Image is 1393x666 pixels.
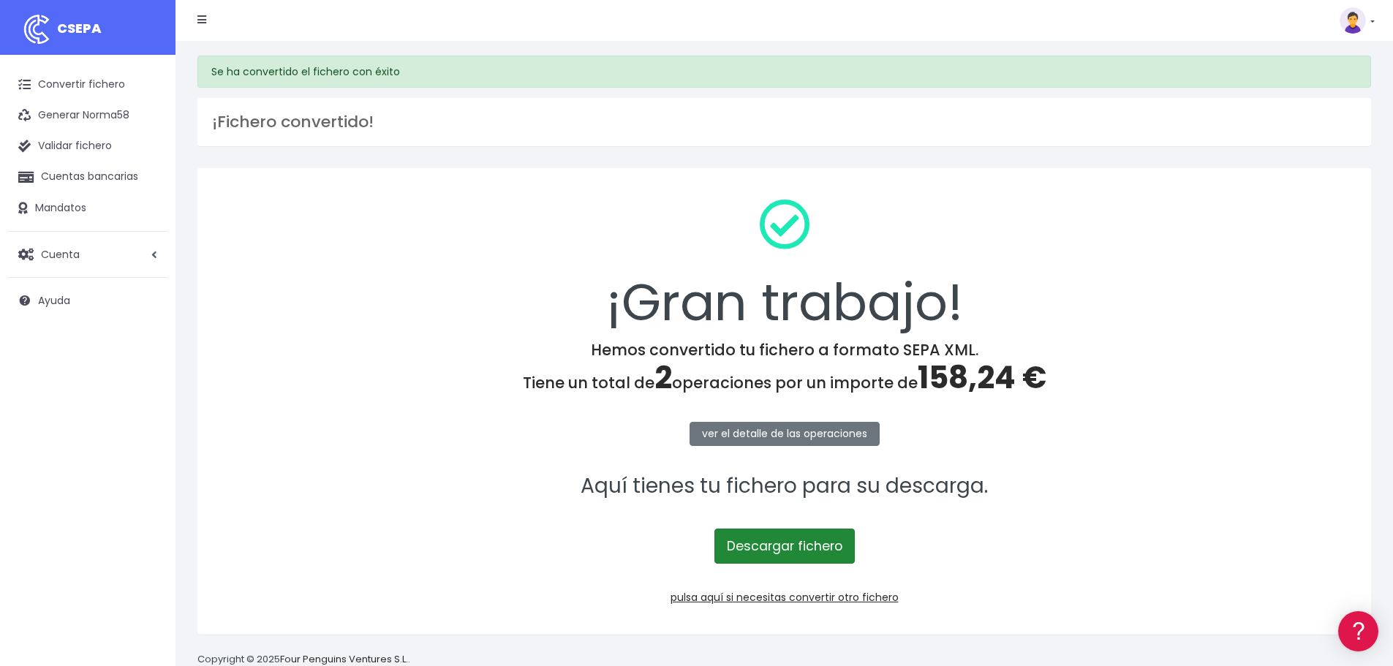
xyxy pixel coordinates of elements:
a: POWERED BY ENCHANT [201,421,282,435]
a: Información general [15,124,278,147]
a: Cuentas bancarias [7,162,168,192]
a: Descargar fichero [714,529,855,564]
a: pulsa aquí si necesitas convertir otro fichero [671,590,899,605]
a: Ayuda [7,285,168,316]
a: Perfiles de empresas [15,253,278,276]
a: Convertir fichero [7,69,168,100]
h3: ¡Fichero convertido! [212,113,1356,132]
span: 2 [654,356,672,399]
div: Facturación [15,290,278,304]
a: Videotutoriales [15,230,278,253]
a: Mandatos [7,193,168,224]
div: Programadores [15,351,278,365]
a: Formatos [15,185,278,208]
a: Generar Norma58 [7,100,168,131]
p: Aquí tienes tu fichero para su descarga. [216,470,1352,503]
img: logo [18,11,55,48]
a: Validar fichero [7,131,168,162]
a: Four Penguins Ventures S.L. [280,652,408,666]
h4: Hemos convertido tu fichero a formato SEPA XML. Tiene un total de operaciones por un importe de [216,341,1352,396]
div: ¡Gran trabajo! [216,187,1352,341]
img: profile [1340,7,1366,34]
span: CSEPA [57,19,102,37]
div: Información general [15,102,278,116]
span: 158,24 € [918,356,1046,399]
a: API [15,374,278,396]
div: Convertir ficheros [15,162,278,175]
a: Problemas habituales [15,208,278,230]
a: ver el detalle de las operaciones [690,422,880,446]
span: Cuenta [41,246,80,261]
a: General [15,314,278,336]
span: Ayuda [38,293,70,308]
div: Se ha convertido el fichero con éxito [197,56,1371,88]
button: Contáctanos [15,391,278,417]
a: Cuenta [7,239,168,270]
